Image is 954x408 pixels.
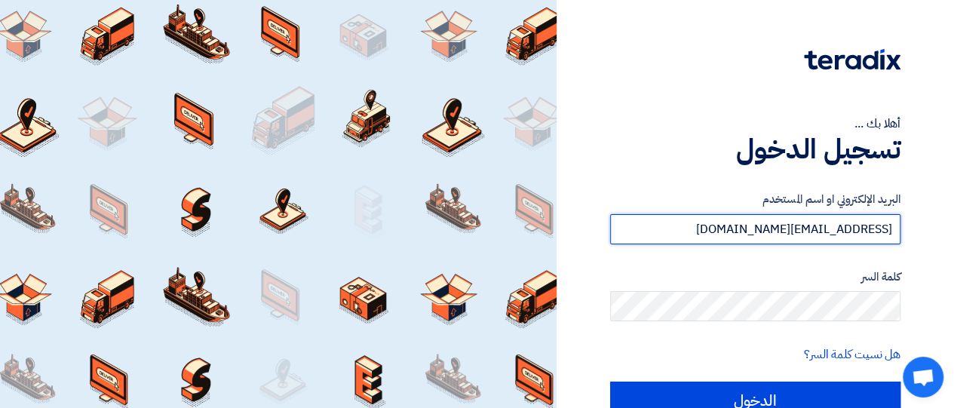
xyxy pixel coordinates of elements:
a: هل نسيت كلمة السر؟ [804,345,900,364]
input: أدخل بريد العمل الإلكتروني او اسم المستخدم الخاص بك ... [610,214,900,244]
label: كلمة السر [610,268,900,286]
label: البريد الإلكتروني او اسم المستخدم [610,191,900,208]
h1: تسجيل الدخول [610,133,900,166]
img: Teradix logo [804,49,900,70]
div: أهلا بك ... [610,115,900,133]
div: دردشة مفتوحة [903,357,943,397]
